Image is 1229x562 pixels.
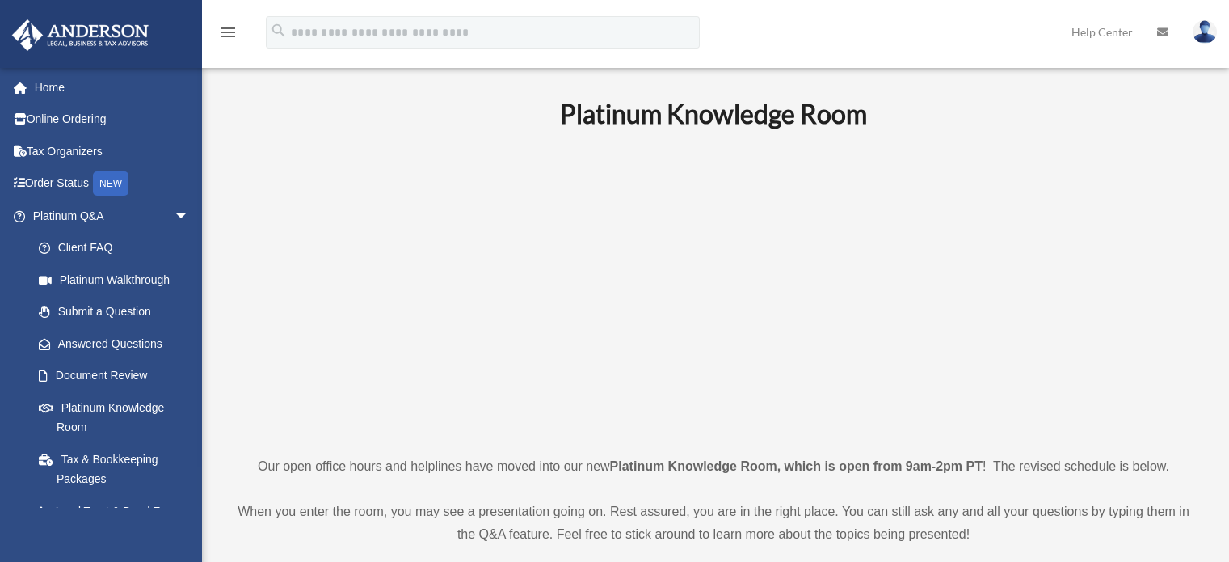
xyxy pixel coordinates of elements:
[23,327,214,360] a: Answered Questions
[23,232,214,264] a: Client FAQ
[11,167,214,201] a: Order StatusNEW
[11,135,214,167] a: Tax Organizers
[11,104,214,136] a: Online Ordering
[23,296,214,328] a: Submit a Question
[560,98,867,129] b: Platinum Knowledge Room
[11,200,214,232] a: Platinum Q&Aarrow_drop_down
[1193,20,1217,44] img: User Pic
[230,455,1197,478] p: Our open office hours and helplines have moved into our new ! The revised schedule is below.
[218,23,238,42] i: menu
[23,391,206,443] a: Platinum Knowledge Room
[471,152,956,425] iframe: 231110_Toby_KnowledgeRoom
[23,264,214,296] a: Platinum Walkthrough
[270,22,288,40] i: search
[230,501,1197,546] p: When you enter the room, you may see a presentation going on. Rest assured, you are in the right ...
[11,71,214,104] a: Home
[23,360,214,392] a: Document Review
[610,459,983,473] strong: Platinum Knowledge Room, which is open from 9am-2pm PT
[218,28,238,42] a: menu
[7,19,154,51] img: Anderson Advisors Platinum Portal
[23,443,214,495] a: Tax & Bookkeeping Packages
[174,200,206,233] span: arrow_drop_down
[23,495,214,527] a: Land Trust & Deed Forum
[93,171,128,196] div: NEW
